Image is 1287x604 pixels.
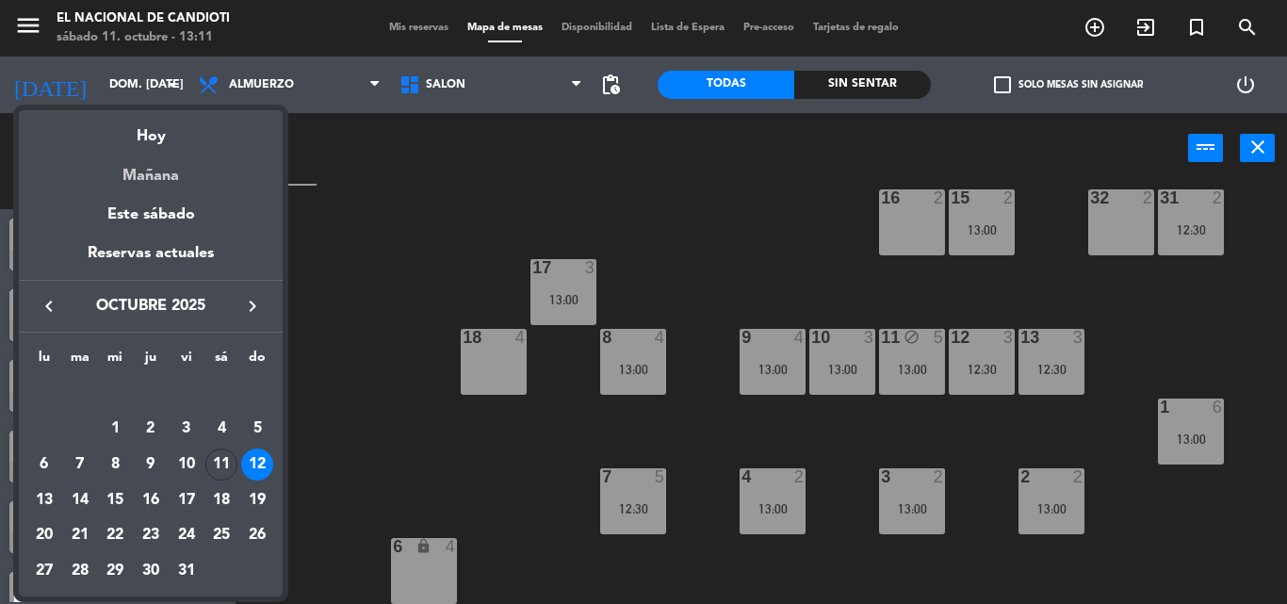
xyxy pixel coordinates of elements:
div: 28 [64,555,96,587]
td: 30 de octubre de 2025 [133,553,169,589]
div: 25 [205,519,237,551]
td: 31 de octubre de 2025 [169,553,204,589]
div: 18 [205,484,237,516]
div: 8 [99,449,131,481]
td: 19 de octubre de 2025 [239,482,275,518]
td: 18 de octubre de 2025 [204,482,240,518]
th: martes [62,347,98,376]
div: 7 [64,449,96,481]
td: OCT. [26,376,275,412]
td: 22 de octubre de 2025 [97,518,133,554]
th: viernes [169,347,204,376]
div: 2 [135,413,167,445]
div: 6 [28,449,60,481]
div: 10 [171,449,203,481]
div: 14 [64,484,96,516]
td: 10 de octubre de 2025 [169,447,204,482]
div: 4 [205,413,237,445]
div: 20 [28,519,60,551]
th: lunes [26,347,62,376]
td: 1 de octubre de 2025 [97,412,133,448]
td: 3 de octubre de 2025 [169,412,204,448]
div: 23 [135,519,167,551]
td: 14 de octubre de 2025 [62,482,98,518]
i: keyboard_arrow_right [241,295,264,318]
th: domingo [239,347,275,376]
td: 28 de octubre de 2025 [62,553,98,589]
div: 12 [241,449,273,481]
td: 16 de octubre de 2025 [133,482,169,518]
td: 9 de octubre de 2025 [133,447,169,482]
div: 15 [99,484,131,516]
td: 2 de octubre de 2025 [133,412,169,448]
div: 29 [99,555,131,587]
div: 21 [64,519,96,551]
div: Este sábado [19,188,283,241]
div: 16 [135,484,167,516]
td: 17 de octubre de 2025 [169,482,204,518]
div: 26 [241,519,273,551]
td: 7 de octubre de 2025 [62,447,98,482]
td: 21 de octubre de 2025 [62,518,98,554]
td: 13 de octubre de 2025 [26,482,62,518]
td: 27 de octubre de 2025 [26,553,62,589]
div: 1 [99,413,131,445]
td: 20 de octubre de 2025 [26,518,62,554]
td: 5 de octubre de 2025 [239,412,275,448]
div: 19 [241,484,273,516]
div: 11 [205,449,237,481]
td: 11 de octubre de 2025 [204,447,240,482]
td: 29 de octubre de 2025 [97,553,133,589]
div: 30 [135,555,167,587]
td: 24 de octubre de 2025 [169,518,204,554]
td: 23 de octubre de 2025 [133,518,169,554]
div: 27 [28,555,60,587]
i: keyboard_arrow_left [38,295,60,318]
button: keyboard_arrow_right [236,294,269,318]
th: sábado [204,347,240,376]
div: Mañana [19,150,283,188]
div: Reservas actuales [19,241,283,280]
td: 25 de octubre de 2025 [204,518,240,554]
div: 24 [171,519,203,551]
span: octubre 2025 [66,294,236,318]
td: 4 de octubre de 2025 [204,412,240,448]
button: keyboard_arrow_left [32,294,66,318]
div: 3 [171,413,203,445]
th: jueves [133,347,169,376]
div: 5 [241,413,273,445]
td: 6 de octubre de 2025 [26,447,62,482]
div: 13 [28,484,60,516]
td: 26 de octubre de 2025 [239,518,275,554]
td: 8 de octubre de 2025 [97,447,133,482]
td: 15 de octubre de 2025 [97,482,133,518]
div: 17 [171,484,203,516]
div: 31 [171,555,203,587]
td: 12 de octubre de 2025 [239,447,275,482]
div: 9 [135,449,167,481]
th: miércoles [97,347,133,376]
div: Hoy [19,110,283,149]
div: 22 [99,519,131,551]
